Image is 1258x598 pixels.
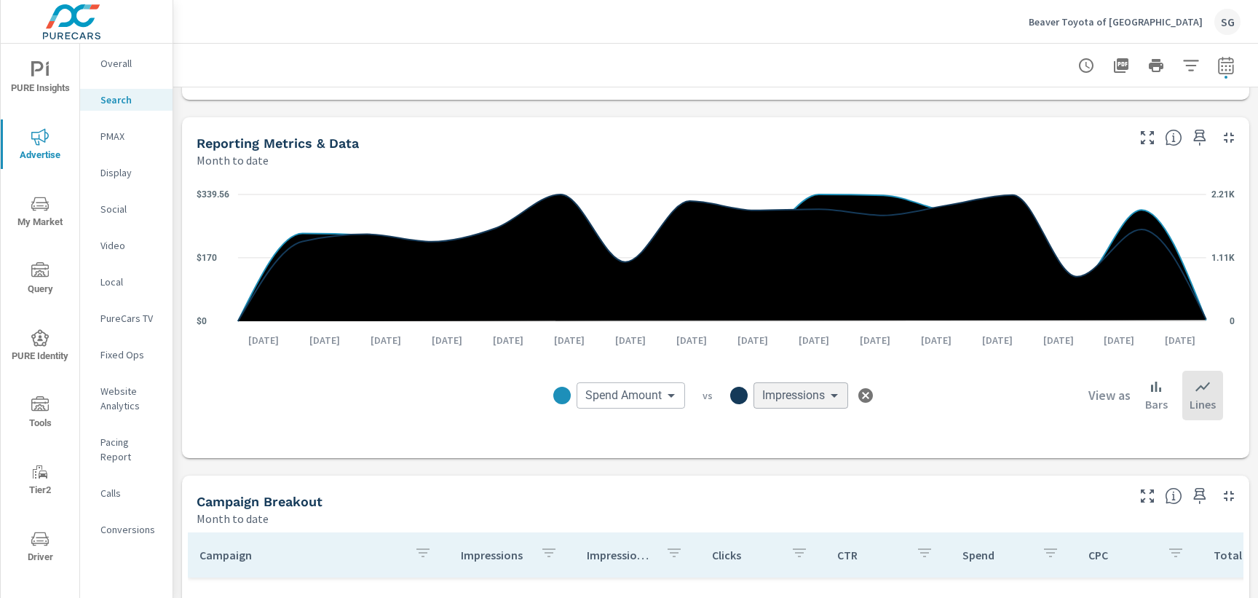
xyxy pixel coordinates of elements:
[1211,253,1235,263] text: 1.11K
[1188,126,1211,149] span: Save this to your personalized report
[5,61,75,97] span: PURE Insights
[100,93,161,107] p: Search
[762,388,825,403] span: Impressions
[422,333,472,347] p: [DATE]
[1176,51,1206,80] button: Apply Filters
[5,463,75,499] span: Tier2
[5,262,75,298] span: Query
[80,519,173,540] div: Conversions
[100,56,161,71] p: Overall
[5,128,75,164] span: Advertise
[5,396,75,432] span: Tools
[80,198,173,220] div: Social
[1188,484,1211,508] span: Save this to your personalized report
[1190,396,1216,413] p: Lines
[299,333,350,347] p: [DATE]
[80,482,173,504] div: Calls
[80,235,173,256] div: Video
[605,333,656,347] p: [DATE]
[1165,129,1182,146] span: Understand Search data over time and see how metrics compare to each other.
[100,486,161,500] p: Calls
[1088,548,1155,562] p: CPC
[100,238,161,253] p: Video
[585,388,662,403] span: Spend Amount
[788,333,839,347] p: [DATE]
[1142,51,1171,80] button: Print Report
[1165,487,1182,505] span: This is a summary of Search performance results by campaign. Each column can be sorted.
[197,316,207,326] text: $0
[80,344,173,366] div: Fixed Ops
[199,548,403,562] p: Campaign
[100,129,161,143] p: PMAX
[100,311,161,326] p: PureCars TV
[727,333,778,347] p: [DATE]
[80,89,173,111] div: Search
[837,548,904,562] p: CTR
[1211,51,1241,80] button: Select Date Range
[360,333,411,347] p: [DATE]
[5,195,75,231] span: My Market
[100,275,161,289] p: Local
[1107,51,1136,80] button: "Export Report to PDF"
[1136,484,1159,508] button: Make Fullscreen
[80,125,173,147] div: PMAX
[587,548,654,562] p: Impression Share
[5,329,75,365] span: PURE Identity
[1029,15,1203,28] p: Beaver Toyota of [GEOGRAPHIC_DATA]
[577,382,685,409] div: Spend Amount
[100,435,161,464] p: Pacing Report
[972,333,1023,347] p: [DATE]
[1214,9,1241,35] div: SG
[1230,316,1235,326] text: 0
[238,333,289,347] p: [DATE]
[666,333,717,347] p: [DATE]
[1155,333,1206,347] p: [DATE]
[80,162,173,184] div: Display
[80,431,173,468] div: Pacing Report
[483,333,534,347] p: [DATE]
[753,382,848,409] div: Impressions
[197,135,359,151] h5: Reporting Metrics & Data
[1093,333,1144,347] p: [DATE]
[1088,388,1131,403] h6: View as
[100,347,161,362] p: Fixed Ops
[1145,396,1168,413] p: Bars
[1136,126,1159,149] button: Make Fullscreen
[1217,484,1241,508] button: Minimize Widget
[685,389,730,402] p: vs
[80,52,173,74] div: Overall
[100,165,161,180] p: Display
[544,333,595,347] p: [DATE]
[80,307,173,329] div: PureCars TV
[1211,189,1235,200] text: 2.21K
[80,271,173,293] div: Local
[197,494,323,509] h5: Campaign Breakout
[962,548,1029,562] p: Spend
[461,548,528,562] p: Impressions
[197,152,269,169] p: Month to date
[80,380,173,417] div: Website Analytics
[911,333,962,347] p: [DATE]
[1033,333,1084,347] p: [DATE]
[850,333,901,347] p: [DATE]
[1217,126,1241,149] button: Minimize Widget
[197,189,229,200] text: $339.56
[197,253,217,263] text: $170
[100,202,161,216] p: Social
[100,384,161,413] p: Website Analytics
[5,530,75,566] span: Driver
[100,522,161,537] p: Conversions
[197,510,269,527] p: Month to date
[712,548,779,562] p: Clicks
